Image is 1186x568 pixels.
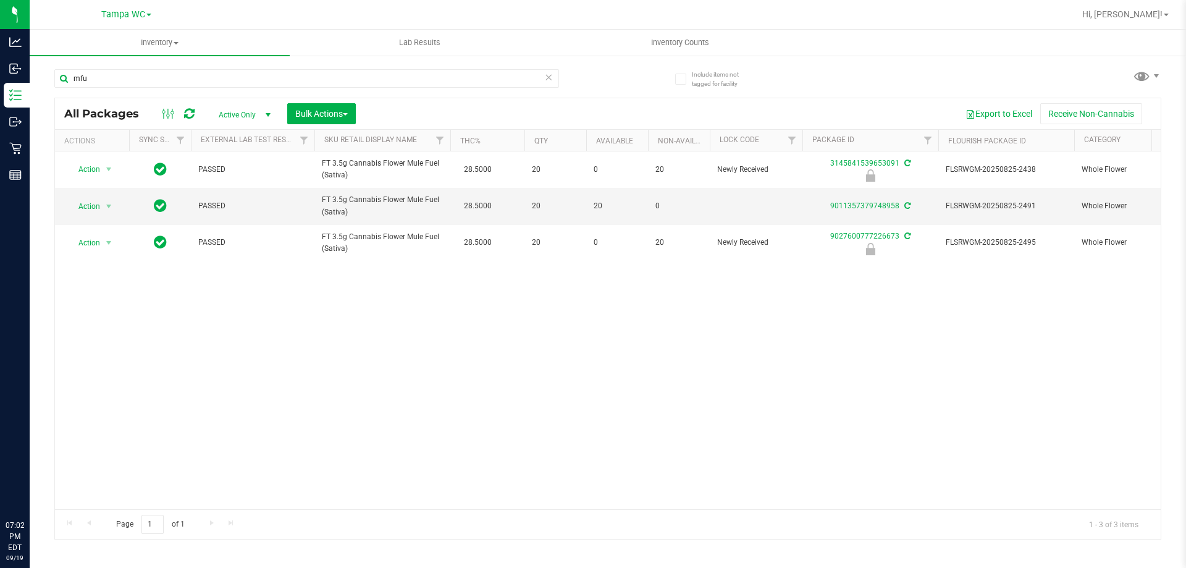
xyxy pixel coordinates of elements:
span: select [101,234,117,252]
span: FLSRWGM-20250825-2495 [946,237,1067,248]
span: 20 [655,164,702,176]
span: Inventory [30,37,290,48]
div: Actions [64,137,124,145]
span: FLSRWGM-20250825-2438 [946,164,1067,176]
span: Sync from Compliance System [902,232,911,240]
span: 28.5000 [458,234,498,252]
a: Category [1084,135,1121,144]
span: Action [67,161,101,178]
span: Whole Flower [1082,164,1175,176]
span: 1 - 3 of 3 items [1079,515,1148,533]
button: Receive Non-Cannabis [1040,103,1142,124]
span: Whole Flower [1082,237,1175,248]
a: Sku Retail Display Name [324,135,417,144]
span: All Packages [64,107,151,121]
span: Page of 1 [106,515,195,534]
div: Newly Received [801,243,940,255]
inline-svg: Analytics [9,36,22,48]
span: 20 [532,237,579,248]
iframe: Resource center [12,469,49,506]
input: Search Package ID, Item Name, SKU, Lot or Part Number... [54,69,559,88]
span: Hi, [PERSON_NAME]! [1082,9,1163,19]
a: 3145841539653091 [830,159,899,167]
a: Inventory [30,30,290,56]
span: Bulk Actions [295,109,348,119]
a: Package ID [812,135,854,144]
a: Flourish Package ID [948,137,1026,145]
span: 0 [655,200,702,212]
inline-svg: Inventory [9,89,22,101]
span: FT 3.5g Cannabis Flower Mule Fuel (Sativa) [322,194,443,218]
a: Available [596,137,633,145]
span: In Sync [154,234,167,251]
span: 20 [532,164,579,176]
a: Filter [294,130,314,151]
span: select [101,198,117,215]
span: PASSED [198,164,307,176]
a: THC% [460,137,481,145]
span: 0 [594,164,641,176]
inline-svg: Retail [9,142,22,155]
span: 20 [655,237,702,248]
inline-svg: Outbound [9,116,22,128]
span: Lab Results [382,37,457,48]
button: Export to Excel [957,103,1040,124]
a: Qty [534,137,548,145]
span: Newly Received [717,164,795,176]
p: 09/19 [6,553,24,562]
inline-svg: Inbound [9,62,22,75]
a: 9027600777226673 [830,232,899,240]
span: Inventory Counts [634,37,726,48]
a: Filter [170,130,191,151]
a: Inventory Counts [550,30,810,56]
span: PASSED [198,237,307,248]
span: 28.5000 [458,161,498,179]
a: Sync Status [139,135,187,144]
p: 07:02 PM EDT [6,520,24,553]
a: Filter [918,130,938,151]
span: Sync from Compliance System [902,159,911,167]
a: Non-Available [658,137,713,145]
span: FT 3.5g Cannabis Flower Mule Fuel (Sativa) [322,158,443,181]
a: Lab Results [290,30,550,56]
span: Sync from Compliance System [902,201,911,210]
div: Newly Received [801,169,940,182]
span: Action [67,234,101,252]
inline-svg: Reports [9,169,22,181]
span: FT 3.5g Cannabis Flower Mule Fuel (Sativa) [322,231,443,255]
span: Newly Received [717,237,795,248]
span: 20 [594,200,641,212]
span: Include items not tagged for facility [692,70,754,88]
span: Clear [544,69,553,85]
input: 1 [141,515,164,534]
a: Lock Code [720,135,759,144]
span: Whole Flower [1082,200,1175,212]
span: 28.5000 [458,197,498,215]
span: In Sync [154,161,167,178]
span: PASSED [198,200,307,212]
span: Tampa WC [101,9,145,20]
button: Bulk Actions [287,103,356,124]
span: FLSRWGM-20250825-2491 [946,200,1067,212]
a: External Lab Test Result [201,135,298,144]
a: Filter [430,130,450,151]
span: Action [67,198,101,215]
span: 20 [532,200,579,212]
a: Filter [782,130,802,151]
span: In Sync [154,197,167,214]
a: 9011357379748958 [830,201,899,210]
span: 0 [594,237,641,248]
span: select [101,161,117,178]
